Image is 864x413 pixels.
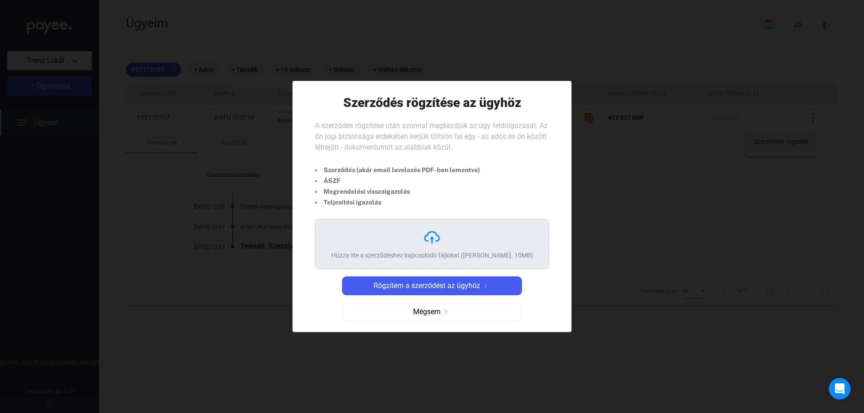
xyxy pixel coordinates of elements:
li: Szerződés (akár email levelezés PDF-ben lementve) [315,164,480,175]
button: Mégsemarrow-right-grey [342,302,522,321]
div: Open Intercom Messenger [829,378,850,400]
li: Megrendelési visszaigazolás [315,186,480,197]
div: Húzza ide a szerződéshez kapcsolódó fájlokat ([PERSON_NAME]. 10MB) [331,251,533,260]
span: Mégsem [413,306,441,317]
li: ÁSZF [315,175,480,186]
button: Rögzítem a szerződést az ügyhözarrow-right-white [342,276,522,295]
span: Rögzítem a szerződést az ügyhöz [373,280,480,291]
img: arrow-right-white [480,284,491,288]
img: arrow-right-grey [441,310,451,314]
img: upload-cloud [423,228,441,246]
li: Teljesítési igazolás [315,197,480,208]
h1: Szerződés rögzítése az ügyhöz [343,95,521,111]
span: A szerződés rögzítése után azonnal megkezdjük az ügy feldolgozását. Az ön jogi biztonsága érdekéb... [315,121,548,151]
